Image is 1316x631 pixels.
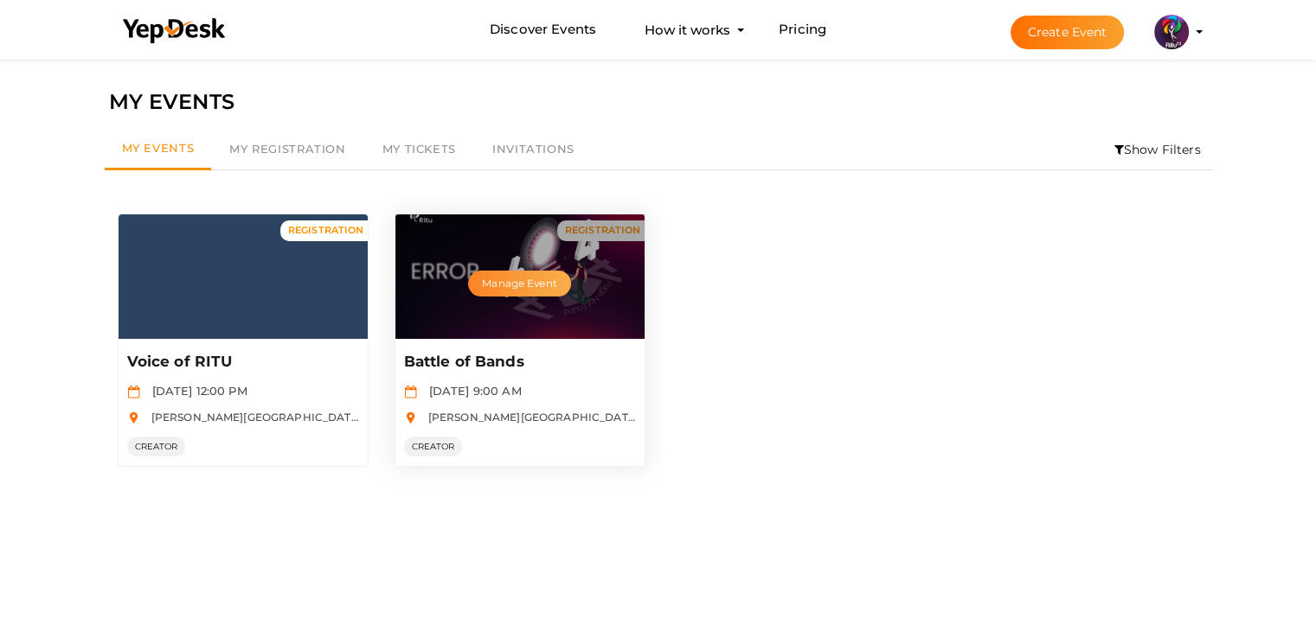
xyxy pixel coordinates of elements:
[420,384,522,398] span: [DATE] 9:00 AM
[127,386,140,398] img: calendar.svg
[404,437,463,456] span: CREATOR
[211,130,363,169] a: My Registration
[122,141,195,155] span: My Events
[109,86,1208,118] div: MY EVENTS
[779,14,826,46] a: Pricing
[143,411,860,424] span: [PERSON_NAME][GEOGRAPHIC_DATA], [GEOGRAPHIC_DATA], [GEOGRAPHIC_DATA], [GEOGRAPHIC_DATA], [GEOGRAP...
[382,142,456,156] span: My Tickets
[468,271,570,296] button: Manage Event
[474,130,593,169] a: Invitations
[127,352,355,373] p: Voice of RITU
[639,14,735,46] button: How it works
[404,386,417,398] img: calendar.svg
[1011,16,1125,49] button: Create Event
[229,142,345,156] span: My Registration
[420,411,1137,424] span: [PERSON_NAME][GEOGRAPHIC_DATA], [GEOGRAPHIC_DATA], [GEOGRAPHIC_DATA], [GEOGRAPHIC_DATA], [GEOGRAP...
[490,14,596,46] a: Discover Events
[127,437,186,456] span: CREATOR
[1154,15,1189,49] img: 5BK8ZL5P_small.png
[144,384,247,398] span: [DATE] 12:00 PM
[364,130,474,169] a: My Tickets
[1103,130,1212,169] li: Show Filters
[127,411,140,424] img: location.svg
[404,352,632,373] p: Battle of Bands
[105,130,212,170] a: My Events
[404,411,417,424] img: location.svg
[492,142,575,156] span: Invitations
